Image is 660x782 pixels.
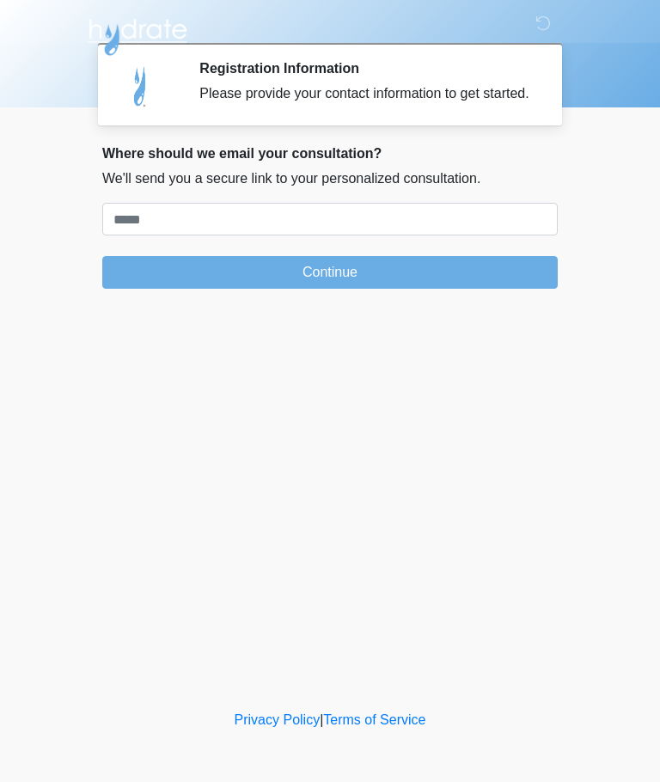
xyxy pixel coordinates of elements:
[320,712,323,727] a: |
[323,712,425,727] a: Terms of Service
[235,712,321,727] a: Privacy Policy
[102,168,558,189] p: We'll send you a secure link to your personalized consultation.
[85,13,190,57] img: Hydrate IV Bar - Arcadia Logo
[115,60,167,112] img: Agent Avatar
[199,83,532,104] div: Please provide your contact information to get started.
[102,145,558,162] h2: Where should we email your consultation?
[102,256,558,289] button: Continue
